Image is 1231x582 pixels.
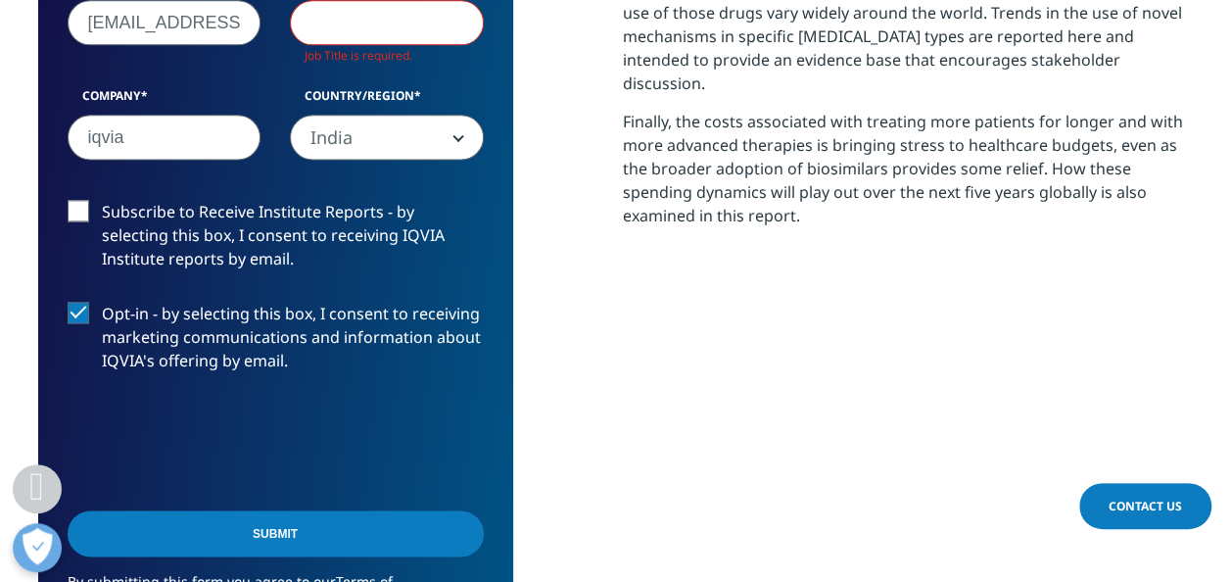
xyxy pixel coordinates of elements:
label: Subscribe to Receive Institute Reports - by selecting this box, I consent to receiving IQVIA Inst... [68,200,484,281]
p: Finally, the costs associated with treating more patients for longer and with more advanced thera... [623,110,1194,242]
a: Contact Us [1079,483,1211,529]
span: Contact Us [1109,498,1182,514]
span: India [291,116,483,161]
button: Open Preferences [13,523,62,572]
span: India [290,115,484,160]
iframe: reCAPTCHA [68,404,365,480]
input: Submit [68,510,484,557]
label: Company [68,87,261,115]
label: Country/Region [290,87,484,115]
span: Job Title is required. [305,47,412,64]
label: Opt-in - by selecting this box, I consent to receiving marketing communications and information a... [68,302,484,383]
